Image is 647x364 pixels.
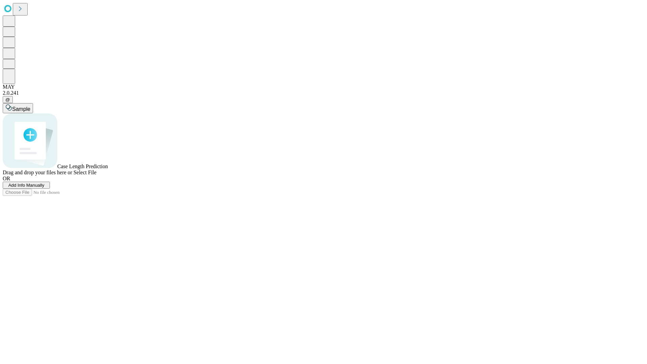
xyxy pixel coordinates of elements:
button: Add Info Manually [3,182,50,189]
span: Case Length Prediction [57,163,108,169]
button: @ [3,96,13,103]
div: MAY [3,84,644,90]
span: Add Info Manually [8,183,44,188]
span: @ [5,97,10,102]
div: 2.0.241 [3,90,644,96]
span: Select File [73,170,96,175]
span: Sample [12,106,30,112]
span: OR [3,176,10,181]
span: Drag and drop your files here or [3,170,72,175]
button: Sample [3,103,33,113]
